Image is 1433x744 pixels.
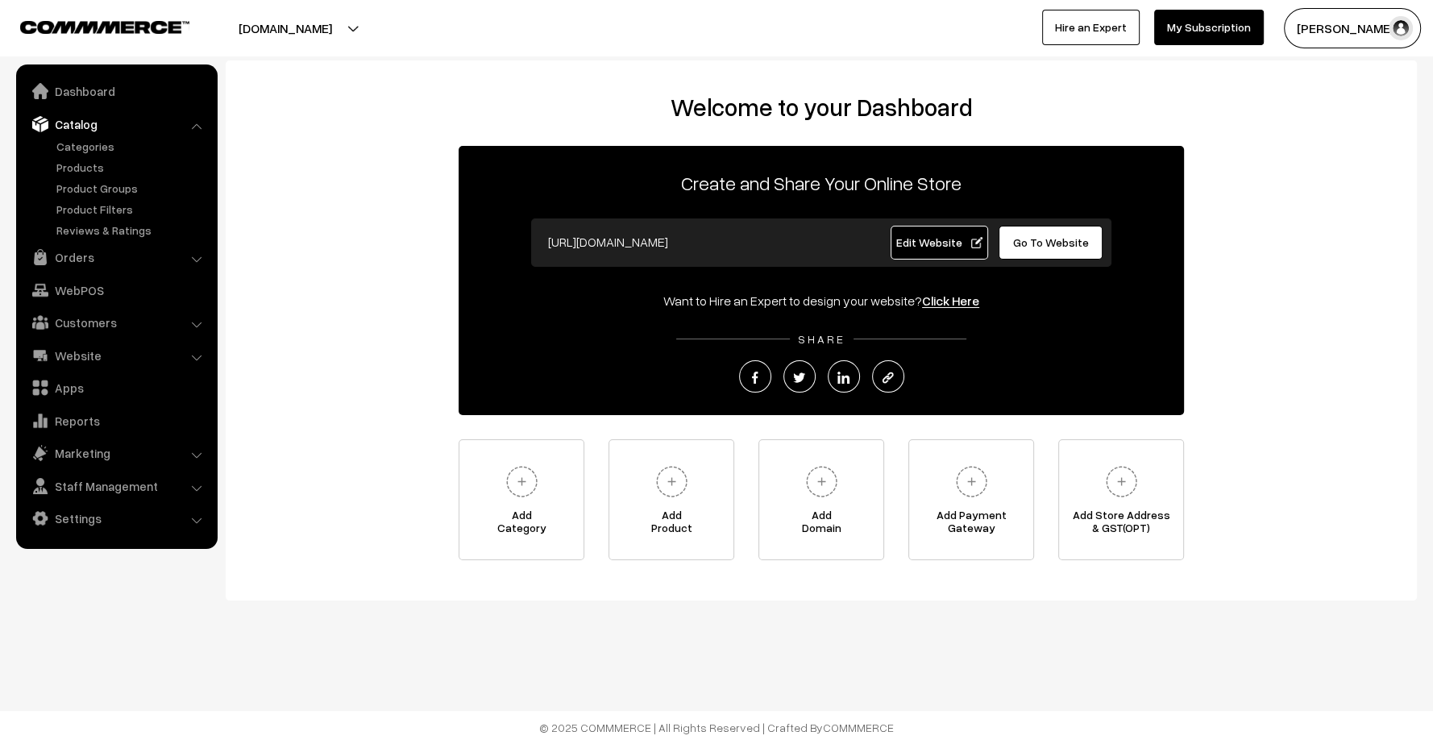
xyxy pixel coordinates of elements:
a: AddCategory [459,439,584,560]
span: Add Store Address & GST(OPT) [1059,509,1183,541]
img: user [1389,16,1413,40]
a: Orders [20,243,212,272]
a: Products [52,159,212,176]
a: Apps [20,373,212,402]
span: Go To Website [1013,235,1089,249]
a: Hire an Expert [1042,10,1140,45]
a: Catalog [20,110,212,139]
button: [PERSON_NAME] [1284,8,1421,48]
a: AddDomain [758,439,884,560]
a: Categories [52,138,212,155]
span: Edit Website [896,235,982,249]
a: AddProduct [609,439,734,560]
span: Add Payment Gateway [909,509,1033,541]
div: Want to Hire an Expert to design your website? [459,291,1184,310]
img: plus.svg [650,459,694,504]
a: Marketing [20,439,212,468]
a: My Subscription [1154,10,1264,45]
a: Website [20,341,212,370]
img: COMMMERCE [20,21,189,33]
a: Product Groups [52,180,212,197]
p: Create and Share Your Online Store [459,168,1184,197]
a: Product Filters [52,201,212,218]
a: Customers [20,308,212,337]
a: Go To Website [999,226,1103,260]
a: COMMMERCE [20,16,161,35]
a: Settings [20,504,212,533]
a: Add PaymentGateway [908,439,1034,560]
a: COMMMERCE [823,721,894,734]
span: SHARE [790,332,854,346]
span: Add Category [459,509,584,541]
a: Staff Management [20,472,212,501]
h2: Welcome to your Dashboard [242,93,1401,122]
img: plus.svg [1099,459,1144,504]
a: Edit Website [891,226,989,260]
button: [DOMAIN_NAME] [182,8,388,48]
img: plus.svg [949,459,994,504]
a: Click Here [922,293,979,309]
img: plus.svg [800,459,844,504]
span: Add Domain [759,509,883,541]
a: Add Store Address& GST(OPT) [1058,439,1184,560]
a: Dashboard [20,77,212,106]
span: Add Product [609,509,733,541]
a: Reviews & Ratings [52,222,212,239]
a: WebPOS [20,276,212,305]
img: plus.svg [500,459,544,504]
a: Reports [20,406,212,435]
